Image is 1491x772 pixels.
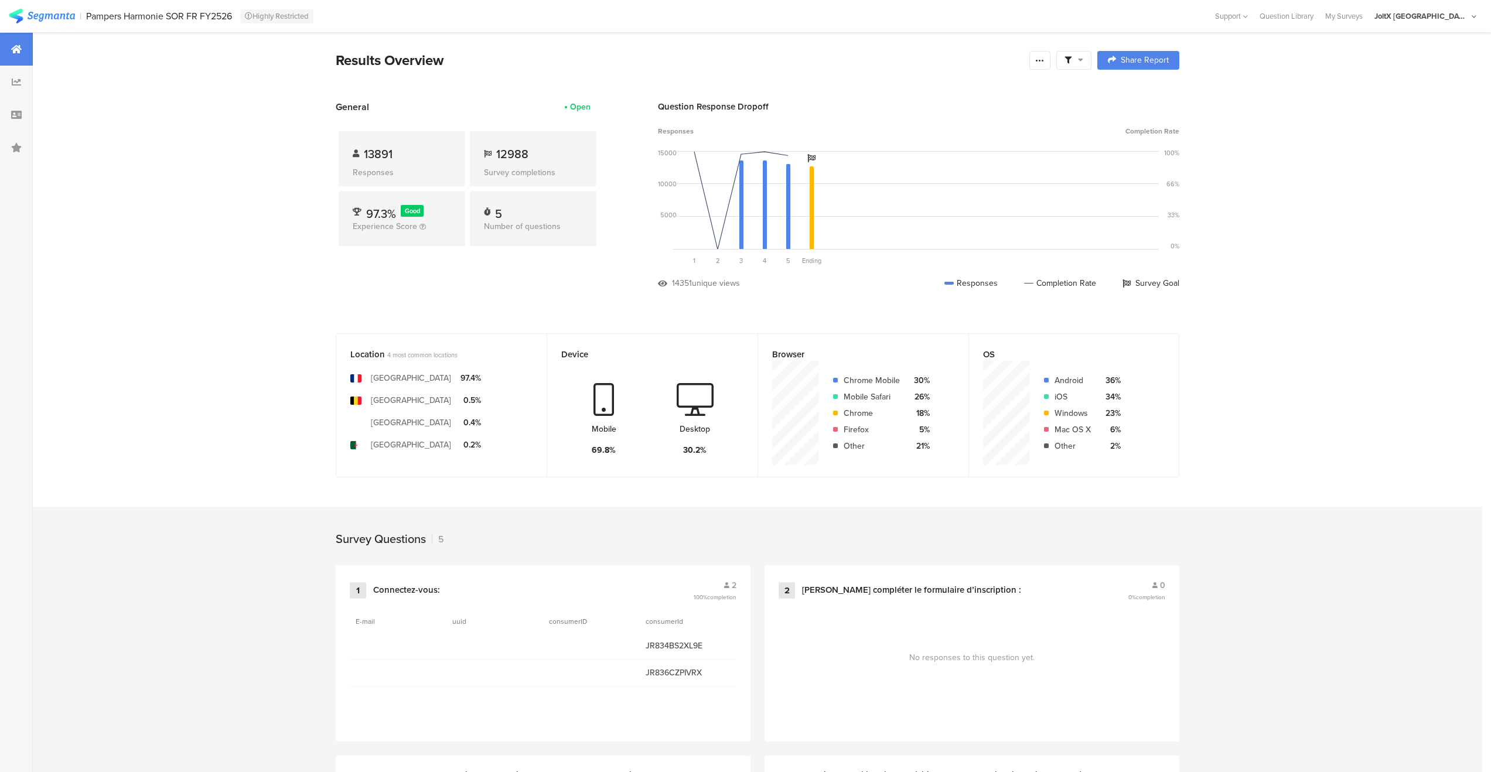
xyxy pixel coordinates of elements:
[371,439,451,451] div: [GEOGRAPHIC_DATA]
[944,277,998,289] div: Responses
[371,372,451,384] div: [GEOGRAPHIC_DATA]
[646,616,698,627] section: consumerId
[658,179,677,189] div: 10000
[460,416,481,429] div: 0.4%
[844,391,900,403] div: Mobile Safari
[658,100,1179,113] div: Question Response Dropoff
[240,9,313,23] div: Highly Restricted
[909,651,1035,664] span: No responses to this question yet.
[694,593,736,602] span: 100%
[1160,579,1165,592] span: 0
[1136,593,1165,602] span: completion
[86,11,232,22] div: Pampers Harmonie SOR FR FY2526
[432,532,444,546] div: 5
[1121,56,1169,64] span: Share Report
[1215,7,1248,25] div: Support
[1319,11,1369,22] a: My Surveys
[983,348,1145,361] div: OS
[570,101,591,113] div: Open
[660,210,677,220] div: 5000
[786,256,790,265] span: 5
[716,256,720,265] span: 2
[1100,407,1121,419] div: 23%
[336,50,1023,71] div: Results Overview
[387,350,458,360] span: 4 most common locations
[646,667,731,679] span: JR836CZPIVRX
[592,444,616,456] div: 69.8%
[484,166,582,179] div: Survey completions
[353,220,417,233] span: Experience Score
[366,205,396,223] span: 97.3%
[371,394,451,407] div: [GEOGRAPHIC_DATA]
[356,616,408,627] section: E-mail
[1055,423,1091,436] div: Mac OS X
[909,407,930,419] div: 18%
[336,530,426,548] div: Survey Questions
[683,444,707,456] div: 30.2%
[672,277,692,289] div: 14351
[405,206,420,216] span: Good
[693,256,695,265] span: 1
[9,9,75,23] img: segmanta logo
[739,256,743,265] span: 3
[1055,440,1091,452] div: Other
[452,616,505,627] section: uuid
[772,348,935,361] div: Browser
[495,205,502,217] div: 5
[549,616,602,627] section: consumerID
[371,416,451,429] div: [GEOGRAPHIC_DATA]
[909,440,930,452] div: 21%
[460,439,481,451] div: 0.2%
[844,407,900,419] div: Chrome
[336,100,369,114] span: General
[909,423,930,436] div: 5%
[800,256,823,265] div: Ending
[1164,148,1179,158] div: 100%
[1171,241,1179,251] div: 0%
[680,423,710,435] div: Desktop
[1100,423,1121,436] div: 6%
[1122,277,1179,289] div: Survey Goal
[658,126,694,136] span: Responses
[909,391,930,403] div: 26%
[1125,126,1179,136] span: Completion Rate
[1166,179,1179,189] div: 66%
[364,145,393,163] span: 13891
[844,423,900,436] div: Firefox
[732,579,736,592] span: 2
[561,348,724,361] div: Device
[496,145,528,163] span: 12988
[802,585,1021,596] div: [PERSON_NAME] compléter le formulaire d’inscription :
[1254,11,1319,22] a: Question Library
[1055,407,1091,419] div: Windows
[350,582,366,599] div: 1
[460,372,481,384] div: 97.4%
[646,640,731,652] span: JR834BS2XL9E
[353,166,451,179] div: Responses
[1100,440,1121,452] div: 2%
[373,585,440,596] div: Connectez-vous:
[460,394,481,407] div: 0.5%
[1128,593,1165,602] span: 0%
[484,220,561,233] span: Number of questions
[844,374,900,387] div: Chrome Mobile
[844,440,900,452] div: Other
[707,593,736,602] span: completion
[1374,11,1468,22] div: JoltX [GEOGRAPHIC_DATA]
[1100,391,1121,403] div: 34%
[1055,374,1091,387] div: Android
[1168,210,1179,220] div: 33%
[658,148,677,158] div: 15000
[692,277,740,289] div: unique views
[80,9,81,23] div: |
[1055,391,1091,403] div: iOS
[592,423,616,435] div: Mobile
[909,374,930,387] div: 30%
[350,348,513,361] div: Location
[1024,277,1096,289] div: Completion Rate
[1100,374,1121,387] div: 36%
[807,154,816,162] i: Survey Goal
[763,256,766,265] span: 4
[779,582,795,599] div: 2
